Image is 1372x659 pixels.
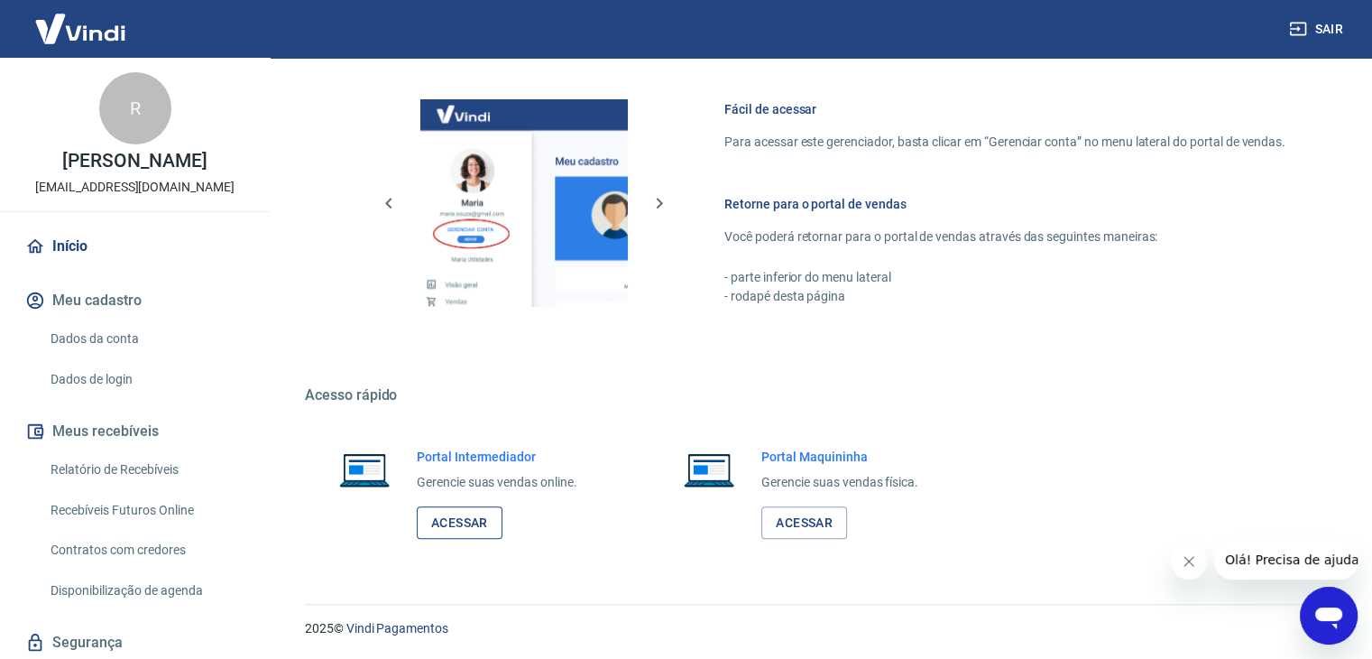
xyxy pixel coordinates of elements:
a: Início [22,227,248,266]
iframe: Fechar mensagem [1171,543,1207,580]
a: Contratos com credores [43,532,248,569]
iframe: Botão para abrir a janela de mensagens [1300,587,1358,645]
button: Meu cadastro [22,281,248,320]
img: Imagem da dashboard mostrando o botão de gerenciar conta na sidebar no lado esquerdo [420,99,628,307]
p: - rodapé desta página [724,287,1285,306]
button: Meus recebíveis [22,412,248,451]
h5: Acesso rápido [305,386,1329,404]
a: Acessar [417,506,502,540]
span: Olá! Precisa de ajuda? [11,13,152,27]
img: Vindi [22,1,139,56]
div: R [99,72,171,144]
h6: Portal Intermediador [417,448,577,466]
img: Imagem de um notebook aberto [671,448,747,491]
a: Acessar [761,506,847,540]
h6: Portal Maquininha [761,448,918,466]
h6: Fácil de acessar [724,100,1285,118]
p: 2025 © [305,619,1329,638]
button: Sair [1285,13,1350,46]
a: Vindi Pagamentos [346,621,448,636]
h6: Retorne para o portal de vendas [724,195,1285,213]
img: Imagem de um notebook aberto [327,448,402,491]
p: Gerencie suas vendas online. [417,473,577,492]
p: Gerencie suas vendas física. [761,473,918,492]
a: Disponibilização de agenda [43,572,248,609]
p: [PERSON_NAME] [62,152,207,171]
a: Dados de login [43,361,248,398]
a: Relatório de Recebíveis [43,451,248,488]
a: Dados da conta [43,320,248,357]
a: Recebíveis Futuros Online [43,492,248,529]
p: [EMAIL_ADDRESS][DOMAIN_NAME] [35,178,235,197]
iframe: Mensagem da empresa [1214,540,1358,580]
p: Para acessar este gerenciador, basta clicar em “Gerenciar conta” no menu lateral do portal de ven... [724,133,1285,152]
p: Você poderá retornar para o portal de vendas através das seguintes maneiras: [724,227,1285,246]
p: - parte inferior do menu lateral [724,268,1285,287]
